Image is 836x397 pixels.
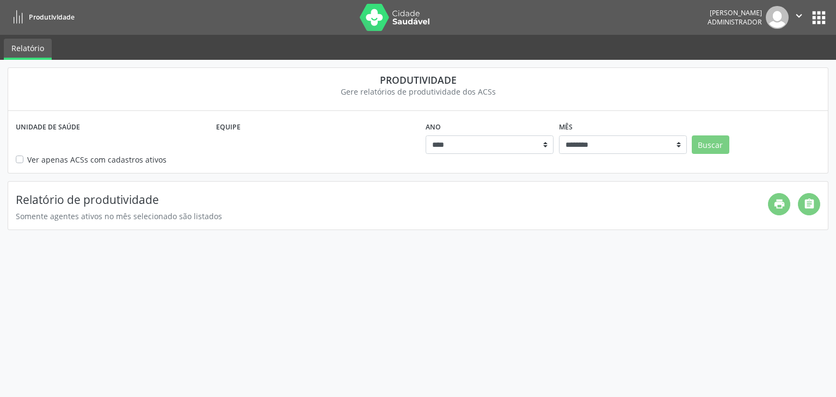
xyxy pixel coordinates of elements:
label: Ver apenas ACSs com cadastros ativos [27,154,167,165]
label: Mês [559,119,573,135]
div: [PERSON_NAME] [708,8,762,17]
a: Produtividade [8,8,75,26]
button: apps [809,8,828,27]
div: Somente agentes ativos no mês selecionado são listados [16,210,768,222]
label: Ano [426,119,441,135]
button: Buscar [692,135,729,154]
label: Equipe [216,119,241,135]
button:  [789,6,809,29]
span: Produtividade [29,13,75,22]
div: Produtividade [16,74,820,86]
label: Unidade de saúde [16,119,80,135]
div: Gere relatórios de produtividade dos ACSs [16,86,820,97]
img: img [766,6,789,29]
i:  [793,10,805,22]
h4: Relatório de produtividade [16,193,768,207]
a: Relatório [4,39,52,60]
span: Administrador [708,17,762,27]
